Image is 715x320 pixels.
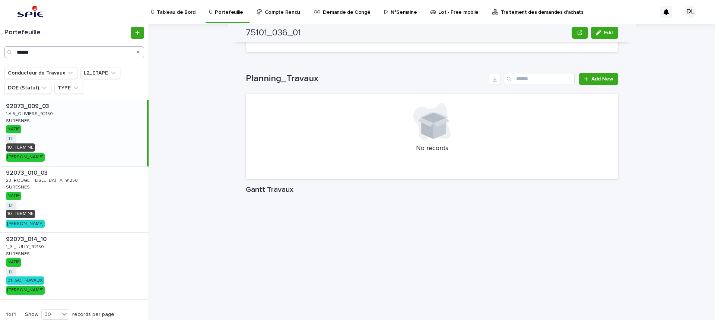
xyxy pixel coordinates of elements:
p: 92073_014_10 [6,234,48,243]
div: 01_GO TRAVAUX [6,276,44,285]
a: Add New [579,73,618,85]
h1: Gantt Travaux [246,185,618,194]
span: Edit [604,30,613,35]
button: L2_ETAPE [80,67,120,79]
input: Search [504,73,575,85]
h1: Planning_Travaux [246,73,486,84]
p: No records [255,145,609,153]
span: Add New [591,76,613,82]
button: Edit [591,27,618,39]
button: DOE (Statut) [4,82,51,94]
p: SURESNES [6,183,31,190]
p: 23_ROUGET_LISLE_BAT_A_91250 [6,177,79,183]
a: DI [9,136,13,142]
h1: Portefeuille [4,29,129,37]
div: DL [684,6,696,18]
input: Search [4,46,144,58]
div: [PERSON_NAME] [6,286,45,294]
div: NATIF [6,192,21,200]
a: DI [9,270,13,275]
div: 30 [42,311,60,319]
h2: 75101_036_01 [246,28,301,38]
iframe: Gantt Travaux [246,197,618,309]
div: NATIF [6,125,21,133]
p: records per page [72,311,114,318]
p: 92073_010_03 [6,168,49,177]
p: SURESNES [6,250,31,257]
div: 10_TERMINE [6,210,35,218]
div: [PERSON_NAME] [6,153,45,161]
button: TYPE [54,82,83,94]
p: 1 A 5_OLIVIERS_92150 [6,110,54,117]
p: SURESNES [6,117,31,124]
div: NATIF [6,258,21,266]
p: Show [25,311,38,318]
button: Conducteur de Travaux [4,67,77,79]
p: 92073_009_03 [6,101,51,110]
div: 10_TERMINE [6,143,35,152]
p: 1_3 _LULLY_92150 [6,243,45,250]
img: svstPd6MQfCT1uX1QGkG [15,4,46,19]
div: [PERSON_NAME] [6,220,45,228]
a: DI [9,203,13,208]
